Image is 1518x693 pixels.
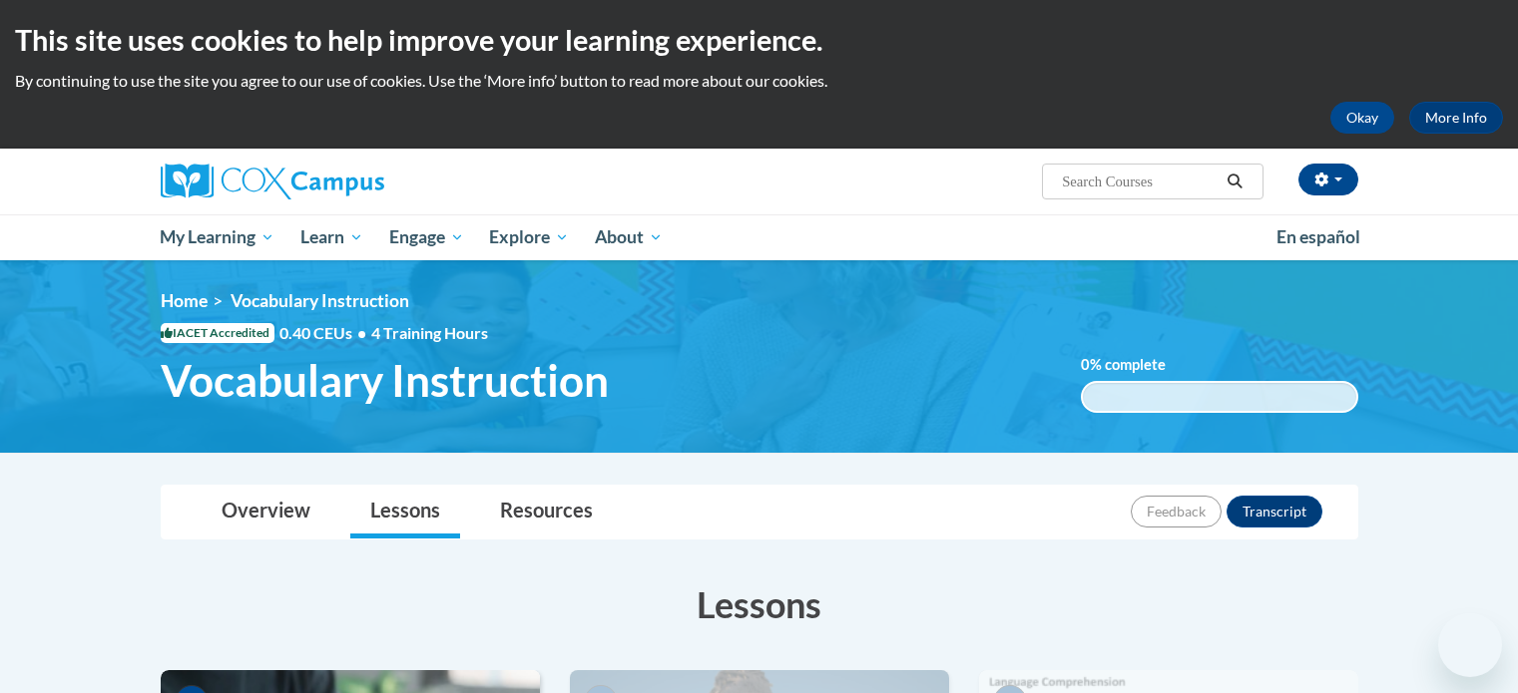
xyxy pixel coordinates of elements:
[376,214,477,260] a: Engage
[1081,354,1196,376] label: % complete
[389,225,464,249] span: Engage
[595,225,663,249] span: About
[350,486,460,538] a: Lessons
[160,225,274,249] span: My Learning
[1220,170,1250,193] button: Search
[480,486,613,538] a: Resources
[1131,496,1222,527] button: Feedback
[300,225,363,249] span: Learn
[161,164,540,199] a: Cox Campus
[476,214,582,260] a: Explore
[202,486,330,538] a: Overview
[1227,496,1322,527] button: Transcript
[161,164,384,199] img: Cox Campus
[1409,102,1503,134] a: More Info
[161,354,609,407] span: Vocabulary Instruction
[15,20,1503,60] h2: This site uses cookies to help improve your learning experience.
[1060,170,1220,193] input: Search Courses
[161,323,274,343] span: IACET Accredited
[279,322,371,344] span: 0.40 CEUs
[161,579,1358,629] h3: Lessons
[357,323,366,342] span: •
[15,70,1503,92] p: By continuing to use the site you agree to our use of cookies. Use the ‘More info’ button to read...
[231,290,409,311] span: Vocabulary Instruction
[148,214,288,260] a: My Learning
[489,225,569,249] span: Explore
[1438,613,1502,677] iframe: Button to launch messaging window
[1330,102,1394,134] button: Okay
[287,214,376,260] a: Learn
[1276,226,1360,247] span: En español
[1298,164,1358,195] button: Account Settings
[131,214,1388,260] div: Main menu
[582,214,676,260] a: About
[1264,216,1373,258] a: En español
[371,323,488,342] span: 4 Training Hours
[1081,356,1090,373] span: 0
[1226,174,1244,189] i: 
[161,290,208,311] a: Home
